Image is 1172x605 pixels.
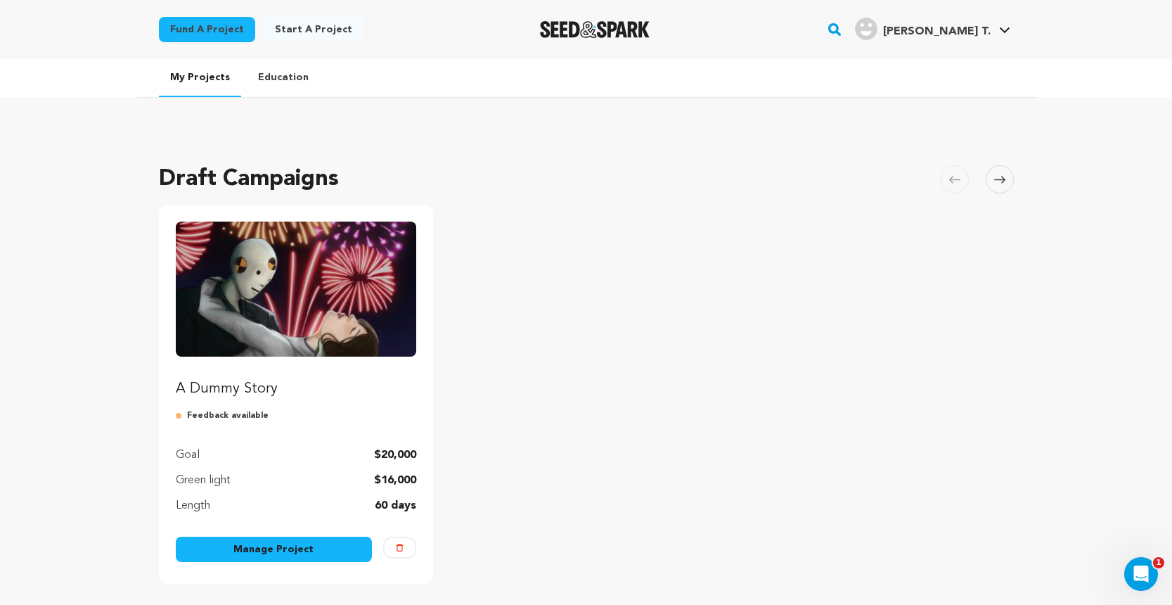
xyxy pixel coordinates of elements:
[1124,557,1158,591] iframe: Intercom live chat
[159,163,339,196] h2: Draft Campaigns
[176,410,417,421] p: Feedback available
[855,18,991,40] div: Klapp T.'s Profile
[176,410,187,421] img: submitted-for-review.svg
[247,59,320,96] a: Education
[374,447,416,464] p: $20,000
[159,59,241,97] a: My Projects
[540,21,650,38] a: Seed&Spark Homepage
[176,472,231,489] p: Green light
[375,497,416,514] p: 60 days
[396,544,404,552] img: trash-empty.svg
[176,497,210,514] p: Length
[1153,557,1164,568] span: 1
[540,21,650,38] img: Seed&Spark Logo Dark Mode
[176,447,200,464] p: Goal
[374,472,416,489] p: $16,000
[264,17,363,42] a: Start a project
[176,222,417,399] a: Fund A Dummy Story
[852,15,1013,44] span: Klapp T.'s Profile
[852,15,1013,40] a: Klapp T.'s Profile
[176,537,373,562] a: Manage Project
[883,26,991,37] span: [PERSON_NAME] T.
[159,17,255,42] a: Fund a project
[176,379,417,399] p: A Dummy Story
[855,18,877,40] img: user.png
